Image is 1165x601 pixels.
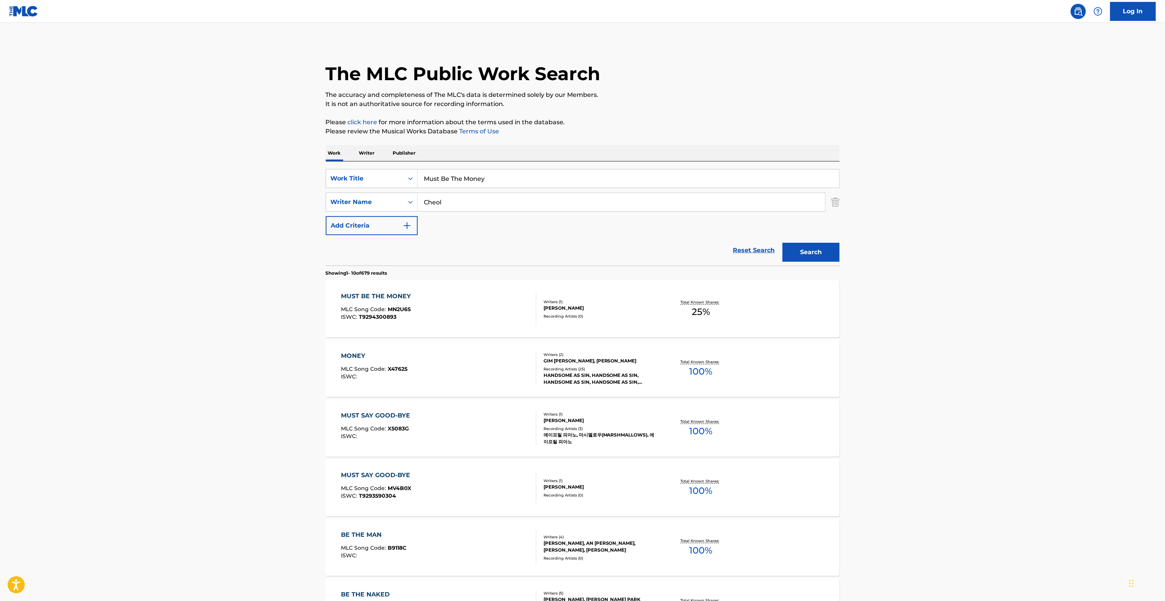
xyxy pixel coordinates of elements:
div: Help [1091,4,1106,19]
div: [PERSON_NAME] [544,305,658,312]
a: MONEYMLC Song Code:X47625ISWC:Writers (2)GIM [PERSON_NAME], [PERSON_NAME]Recording Artists (25)HA... [326,340,840,397]
div: Writers ( 1 ) [544,299,658,305]
div: Writers ( 1 ) [544,478,658,484]
div: Recording Artists ( 0 ) [544,555,658,561]
div: Writer Name [331,198,399,207]
span: ISWC : [341,492,359,499]
p: Showing 1 - 10 of 679 results [326,270,387,277]
a: Reset Search [729,242,779,259]
div: MUST BE THE MONEY [341,292,415,301]
p: Total Known Shares: [681,419,721,424]
h1: The MLC Public Work Search [326,62,601,85]
iframe: Chat Widget [1127,565,1165,601]
div: BE THE NAKED [341,590,408,599]
div: Work Title [331,174,399,183]
p: It is not an authoritative source for recording information. [326,100,840,109]
span: MLC Song Code : [341,544,388,551]
div: BE THE MAN [341,530,406,539]
div: Writers ( 5 ) [544,590,658,596]
div: 에이프릴 피아노, 마시멜로우(MARSHMALLOWS), 에이프릴 피아노 [544,432,658,445]
div: [PERSON_NAME], AN [PERSON_NAME], [PERSON_NAME], [PERSON_NAME] [544,540,658,554]
div: Recording Artists ( 0 ) [544,492,658,498]
button: Search [783,243,840,262]
span: ISWC : [341,433,359,440]
div: [PERSON_NAME] [544,417,658,424]
img: MLC Logo [9,6,38,17]
img: search [1074,7,1083,16]
a: MUST SAY GOOD-BYEMLC Song Code:MV4B0XISWC:T9293590304Writers (1)[PERSON_NAME]Recording Artists (0... [326,459,840,516]
span: MN2U6S [388,306,411,313]
img: Delete Criterion [831,193,840,212]
span: MLC Song Code : [341,425,388,432]
img: help [1094,7,1103,16]
span: ISWC : [341,313,359,320]
div: GIM [PERSON_NAME], [PERSON_NAME] [544,357,658,364]
p: Writer [357,145,377,161]
div: Recording Artists ( 3 ) [544,426,658,432]
a: click here [348,119,377,126]
p: Work [326,145,343,161]
div: Drag [1129,572,1134,595]
p: Total Known Shares: [681,359,721,365]
a: MUST SAY GOOD-BYEMLC Song Code:X5083GISWC:Writers (1)[PERSON_NAME]Recording Artists (3)에이프릴 피아노, ... [326,400,840,457]
div: MUST SAY GOOD-BYE [341,471,414,480]
p: Total Known Shares: [681,538,721,544]
div: Writers ( 2 ) [544,352,658,357]
span: MLC Song Code : [341,306,388,313]
p: Please review the Musical Works Database [326,127,840,136]
p: Publisher [391,145,418,161]
span: ISWC : [341,552,359,559]
a: Log In [1110,2,1156,21]
div: HANDSOME AS SIN, HANDSOME AS SIN, HANDSOME AS SIN, HANDSOME AS SIN, HANDSOME AS SIN [544,372,658,386]
img: 9d2ae6d4665cec9f34b9.svg [403,221,412,230]
span: ISWC : [341,373,359,380]
div: MUST SAY GOOD-BYE [341,411,414,420]
div: Writers ( 4 ) [544,534,658,540]
p: The accuracy and completeness of The MLC's data is determined solely by our Members. [326,90,840,100]
span: X5083G [388,425,409,432]
div: Writers ( 1 ) [544,411,658,417]
div: Recording Artists ( 0 ) [544,313,658,319]
form: Search Form [326,169,840,266]
div: [PERSON_NAME] [544,484,658,490]
p: Please for more information about the terms used in the database. [326,118,840,127]
span: 100 % [689,484,713,498]
button: Add Criteria [326,216,418,235]
p: Total Known Shares: [681,478,721,484]
span: 100 % [689,544,713,557]
span: 25 % [692,305,710,319]
a: MUST BE THE MONEYMLC Song Code:MN2U6SISWC:T9294300893Writers (1)[PERSON_NAME]Recording Artists (0... [326,280,840,337]
span: MV4B0X [388,485,411,492]
div: MONEY [341,351,407,361]
div: Recording Artists ( 25 ) [544,366,658,372]
span: MLC Song Code : [341,485,388,492]
a: Public Search [1071,4,1086,19]
span: T9293590304 [359,492,396,499]
p: Total Known Shares: [681,299,721,305]
span: MLC Song Code : [341,365,388,372]
span: X47625 [388,365,407,372]
span: B9118C [388,544,406,551]
span: 100 % [689,365,713,378]
span: T9294300893 [359,313,396,320]
a: Terms of Use [458,128,499,135]
a: BE THE MANMLC Song Code:B9118CISWC:Writers (4)[PERSON_NAME], AN [PERSON_NAME], [PERSON_NAME], [PE... [326,519,840,576]
span: 100 % [689,424,713,438]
